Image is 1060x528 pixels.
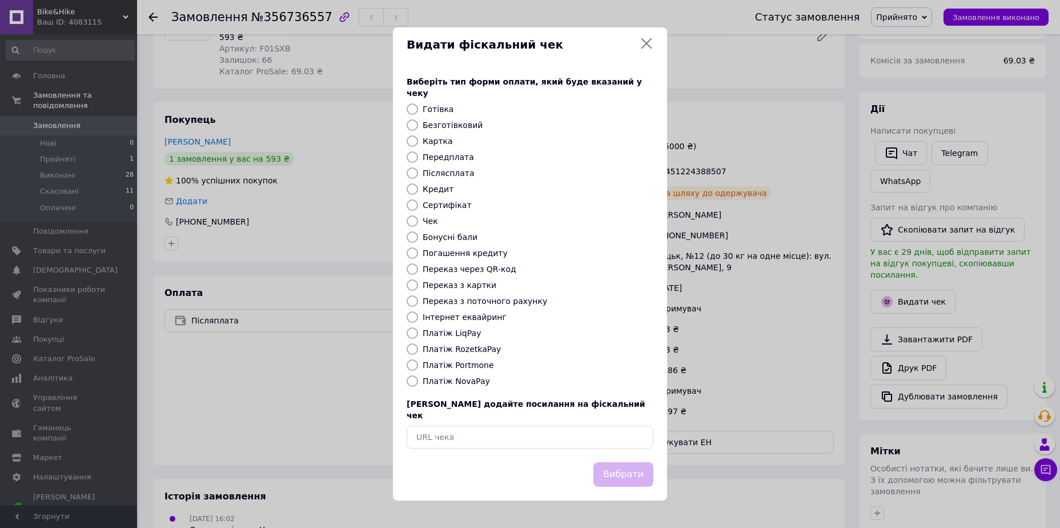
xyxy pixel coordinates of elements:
[423,153,474,162] label: Передплата
[423,217,438,226] label: Чек
[407,77,642,98] span: Виберіть тип форми оплати, який буде вказаний у чеку
[423,345,501,354] label: Платіж RozetkaPay
[423,313,507,322] label: Інтернет еквайринг
[407,426,653,449] input: URL чека
[423,137,453,146] label: Картка
[423,105,453,114] label: Готівка
[423,265,516,274] label: Переказ через QR-код
[423,377,490,386] label: Платіж NovaPay
[423,249,508,258] label: Погашення кредиту
[423,361,494,370] label: Платіж Portmone
[407,37,635,53] span: Видати фіскальний чек
[423,281,496,290] label: Переказ з картки
[423,201,472,210] label: Сертифікат
[423,297,547,306] label: Переказ з поточного рахунку
[423,169,475,178] label: Післясплата
[423,185,453,194] label: Кредит
[407,399,645,420] span: [PERSON_NAME] додайте посилання на фіскальний чек
[423,233,477,242] label: Бонусні бали
[423,121,483,130] label: Безготівковий
[423,329,481,338] label: Платіж LiqPay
